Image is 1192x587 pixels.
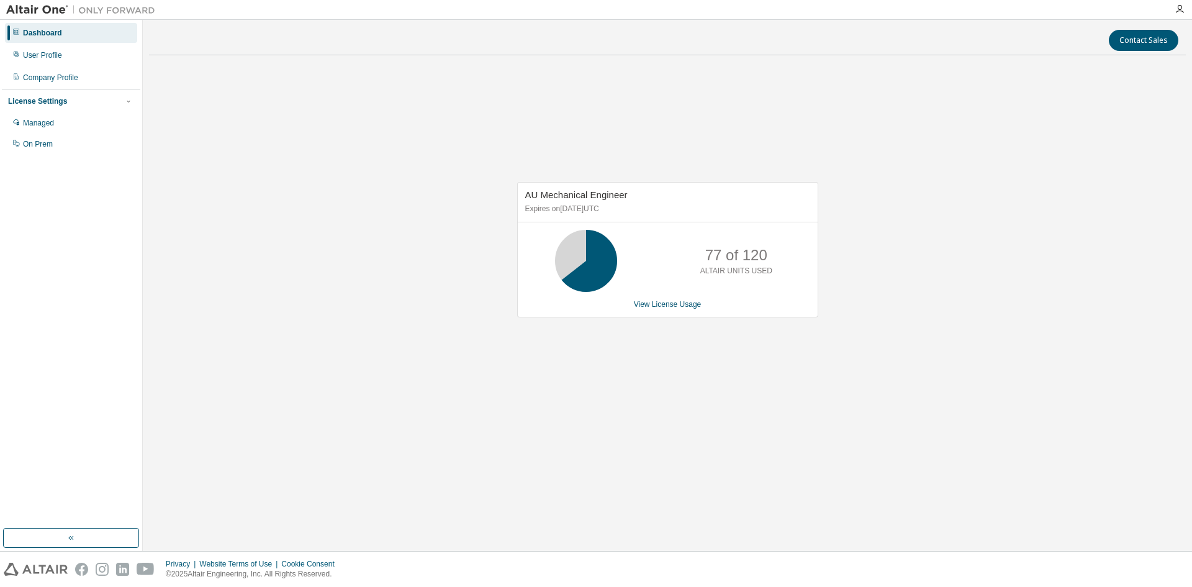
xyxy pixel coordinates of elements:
div: On Prem [23,139,53,149]
p: 77 of 120 [705,245,767,266]
img: Altair One [6,4,161,16]
div: Company Profile [23,73,78,83]
p: Expires on [DATE] UTC [525,204,807,214]
img: facebook.svg [75,563,88,576]
button: Contact Sales [1109,30,1178,51]
div: Dashboard [23,28,62,38]
img: altair_logo.svg [4,563,68,576]
div: Cookie Consent [281,559,341,569]
span: AU Mechanical Engineer [525,189,628,200]
div: License Settings [8,96,67,106]
p: © 2025 Altair Engineering, Inc. All Rights Reserved. [166,569,342,580]
div: Website Terms of Use [199,559,281,569]
div: User Profile [23,50,62,60]
a: View License Usage [634,300,702,309]
img: youtube.svg [137,563,155,576]
div: Managed [23,118,54,128]
div: Privacy [166,559,199,569]
img: linkedin.svg [116,563,129,576]
img: instagram.svg [96,563,109,576]
p: ALTAIR UNITS USED [700,266,772,276]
